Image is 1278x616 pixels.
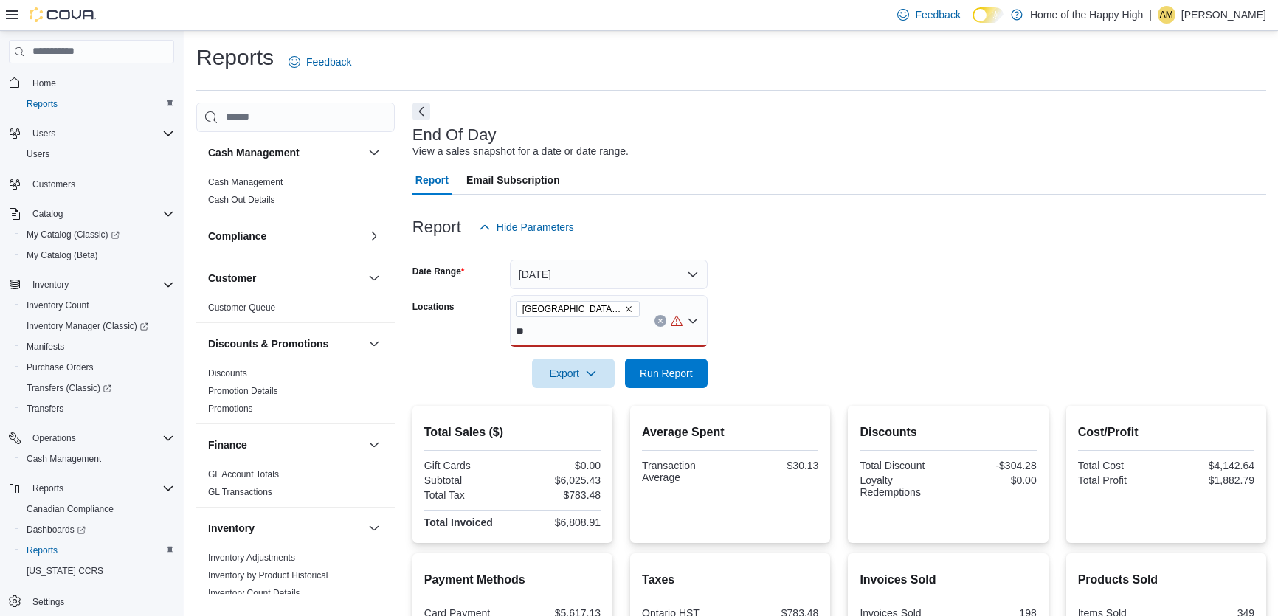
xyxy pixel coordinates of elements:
span: Inventory Adjustments [208,552,295,564]
a: Cash Out Details [208,195,275,205]
div: Cash Management [196,173,395,215]
span: Promotion Details [208,385,278,397]
button: Run Report [625,359,708,388]
span: Transfers (Classic) [21,379,174,397]
a: Promotion Details [208,386,278,396]
span: North York - Pond Mills Centre - Fire & Flower [516,301,640,317]
span: GL Account Totals [208,468,279,480]
span: Export [541,359,606,388]
button: Cash Management [15,449,180,469]
div: $1,882.79 [1169,474,1254,486]
span: [GEOGRAPHIC_DATA] - [GEOGRAPHIC_DATA][PERSON_NAME] - Fire & Flower [522,302,621,316]
span: Reports [27,98,58,110]
span: Settings [27,592,174,610]
a: Promotions [208,404,253,414]
h3: Discounts & Promotions [208,336,328,351]
nav: Complex example [9,66,174,615]
button: Open list of options [687,315,699,327]
div: Total Profit [1078,474,1164,486]
input: Dark Mode [973,7,1004,23]
button: Reports [15,94,180,114]
a: [US_STATE] CCRS [21,562,109,580]
button: Reports [27,480,69,497]
span: Feedback [306,55,351,69]
button: Users [3,123,180,144]
span: My Catalog (Classic) [21,226,174,243]
a: Reports [21,541,63,559]
span: Purchase Orders [27,361,94,373]
a: Users [21,145,55,163]
span: Washington CCRS [21,562,174,580]
span: Catalog [32,208,63,220]
a: Discounts [208,368,247,378]
p: Home of the Happy High [1030,6,1143,24]
span: [US_STATE] CCRS [27,565,103,577]
button: Home [3,72,180,94]
button: Compliance [208,229,362,243]
a: Dashboards [15,519,180,540]
span: Reports [32,482,63,494]
div: $0.00 [515,460,601,471]
a: Transfers [21,400,69,418]
div: $6,025.43 [515,474,601,486]
span: My Catalog (Classic) [27,229,120,240]
h2: Taxes [642,571,818,589]
span: Operations [32,432,76,444]
p: [PERSON_NAME] [1181,6,1266,24]
span: Cash Out Details [208,194,275,206]
button: Cash Management [208,145,362,160]
button: Next [412,103,430,120]
span: My Catalog (Beta) [27,249,98,261]
a: Purchase Orders [21,359,100,376]
button: Inventory [3,274,180,295]
div: Total Tax [424,489,510,501]
span: Operations [27,429,174,447]
a: GL Account Totals [208,469,279,480]
label: Locations [412,301,455,313]
button: Transfers [15,398,180,419]
span: Customer Queue [208,302,275,314]
div: Transaction Average [642,460,728,483]
button: [DATE] [510,260,708,289]
div: Total Discount [860,460,945,471]
span: Cash Management [27,453,101,465]
button: Catalog [27,205,69,223]
span: AM [1160,6,1173,24]
span: Report [415,165,449,195]
button: Purchase Orders [15,357,180,378]
span: Inventory Count [27,300,89,311]
span: Customers [32,179,75,190]
span: My Catalog (Beta) [21,246,174,264]
div: -$304.28 [951,460,1037,471]
a: GL Transactions [208,487,272,497]
a: Cash Management [208,177,283,187]
h2: Discounts [860,423,1036,441]
span: Transfers [21,400,174,418]
span: Purchase Orders [21,359,174,376]
span: Inventory Count [21,297,174,314]
div: $4,142.64 [1169,460,1254,471]
div: $783.48 [515,489,601,501]
span: Dashboards [27,524,86,536]
button: Users [27,125,61,142]
button: Reports [3,478,180,499]
span: Cash Management [21,450,174,468]
button: Customers [3,173,180,195]
h3: Compliance [208,229,266,243]
a: Customer Queue [208,302,275,313]
button: Operations [27,429,82,447]
a: Home [27,75,62,92]
div: Gift Cards [424,460,510,471]
span: Users [27,125,174,142]
button: Canadian Compliance [15,499,180,519]
button: Inventory Count [15,295,180,316]
a: Inventory Manager (Classic) [15,316,180,336]
span: Settings [32,596,64,608]
span: Dark Mode [973,23,973,24]
span: Cash Management [208,176,283,188]
button: Hide Parameters [473,212,580,242]
span: Users [27,148,49,160]
button: Users [15,144,180,165]
span: Reports [27,480,174,497]
a: Canadian Compliance [21,500,120,518]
